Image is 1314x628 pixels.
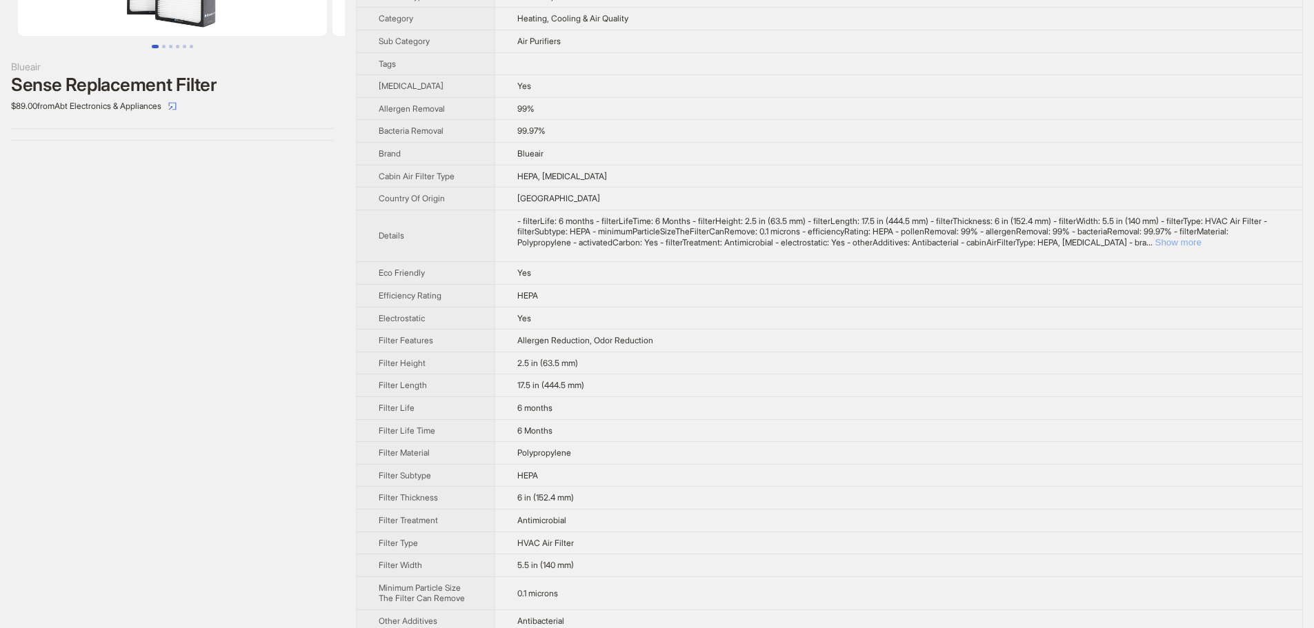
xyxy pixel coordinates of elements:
[379,290,441,301] span: Efficiency Rating
[379,403,415,413] span: Filter Life
[379,447,430,458] span: Filter Material
[517,403,553,413] span: 6 months
[517,125,546,136] span: 99.97%
[152,45,159,48] button: Go to slide 1
[379,425,435,436] span: Filter Life Time
[169,45,172,48] button: Go to slide 3
[379,583,465,604] span: Minimum Particle Size The Filter Can Remove
[517,380,584,390] span: 17.5 in (444.5 mm)
[190,45,193,48] button: Go to slide 6
[379,492,438,503] span: Filter Thickness
[379,358,426,368] span: Filter Height
[517,216,1267,247] span: - filterLife: 6 months - filterLifeTime: 6 Months - filterHeight: 2.5 in (63.5 mm) - filterLength...
[379,81,444,91] span: [MEDICAL_DATA]
[379,193,445,203] span: Country Of Origin
[517,216,1280,248] div: - filterLife: 6 months - filterLifeTime: 6 Months - filterHeight: 2.5 in (63.5 mm) - filterLength...
[1155,237,1202,247] button: Expand
[517,290,538,301] span: HEPA
[517,588,558,598] span: 0.1 microns
[517,81,531,91] span: Yes
[11,74,334,95] div: Sense Replacement Filter
[517,148,544,159] span: Blueair
[517,560,574,570] span: 5.5 in (140 mm)
[162,45,166,48] button: Go to slide 2
[517,193,600,203] span: [GEOGRAPHIC_DATA]
[379,59,396,69] span: Tags
[517,425,553,436] span: 6 Months
[379,230,404,241] span: Details
[183,45,186,48] button: Go to slide 5
[379,125,444,136] span: Bacteria Removal
[168,102,177,110] span: select
[517,171,607,181] span: HEPA, [MEDICAL_DATA]
[517,36,561,46] span: Air Purifiers
[379,470,431,480] span: Filter Subtype
[517,616,564,626] span: Antibacterial
[517,103,535,114] span: 99%
[517,313,531,323] span: Yes
[517,515,566,525] span: Antimicrobial
[517,470,538,480] span: HEPA
[176,45,179,48] button: Go to slide 4
[379,380,427,390] span: Filter Length
[517,538,574,548] span: HVAC Air Filter
[379,267,425,278] span: Eco Friendly
[379,335,433,345] span: Filter Features
[379,36,430,46] span: Sub Category
[379,313,425,323] span: Electrostatic
[517,358,578,368] span: 2.5 in (63.5 mm)
[379,103,445,114] span: Allergen Removal
[517,335,653,345] span: Allergen Reduction, Odor Reduction
[11,95,334,117] div: $89.00 from Abt Electronics & Appliances
[379,13,413,23] span: Category
[379,515,438,525] span: Filter Treatment
[379,616,437,626] span: Other Additives
[1146,237,1153,247] span: ...
[379,148,401,159] span: Brand
[517,447,571,458] span: Polypropylene
[379,538,418,548] span: Filter Type
[11,59,334,74] div: Blueair
[379,560,422,570] span: Filter Width
[517,492,574,503] span: 6 in (152.4 mm)
[379,171,455,181] span: Cabin Air Filter Type
[517,267,531,278] span: Yes
[517,13,628,23] span: Heating, Cooling & Air Quality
